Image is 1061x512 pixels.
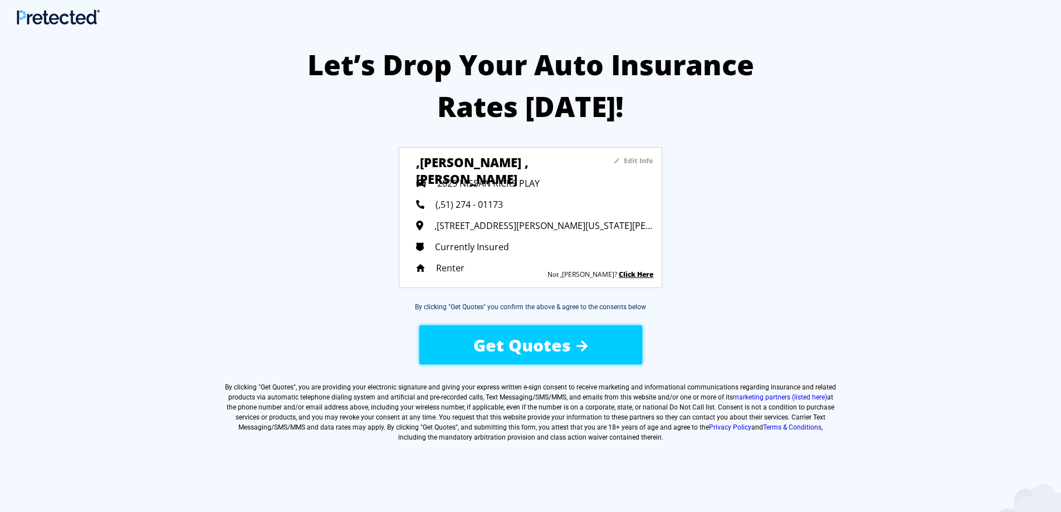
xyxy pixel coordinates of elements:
span: Renter [436,262,465,274]
span: Currently Insured [435,241,509,253]
span: (,51) 274 - 01173 [436,198,503,211]
a: marketing partners (listed here) [733,393,827,401]
a: Click Here [619,270,653,279]
a: Terms & Conditions [763,423,822,431]
sapn: Not ,[PERSON_NAME]? [547,270,617,279]
span: Get Quotes [261,383,294,391]
sapn: Edit Info [624,156,653,165]
label: By clicking " ", you are providing your electronic signature and giving your express written e-si... [224,382,837,442]
img: Main Logo [17,9,100,25]
h3: ,[PERSON_NAME] ,[PERSON_NAME] [416,154,580,170]
h2: Let’s Drop Your Auto Insurance Rates [DATE]! [297,44,764,128]
span: Get Quotes [473,334,571,357]
a: Privacy Policy [709,423,751,431]
span: 2025 NISSAN KICKS PLAY [437,177,540,189]
div: By clicking "Get Quotes" you confirm the above & agree to the consents below [415,302,646,312]
span: ,[STREET_ADDRESS][PERSON_NAME][US_STATE][PERSON_NAME][US_STATE] [434,220,653,232]
button: Get Quotes [419,325,642,364]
